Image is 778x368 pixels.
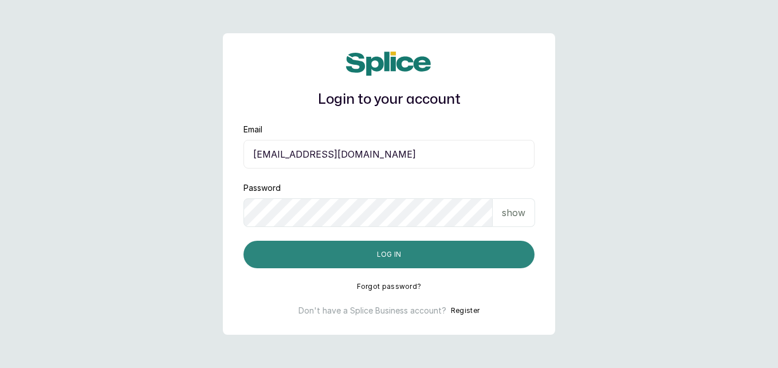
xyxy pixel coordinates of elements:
button: Forgot password? [357,282,422,291]
label: Password [243,182,281,194]
p: show [502,206,525,220]
h1: Login to your account [243,89,535,110]
button: Log in [243,241,535,268]
button: Register [451,305,480,316]
input: email@acme.com [243,140,535,169]
label: Email [243,124,262,135]
p: Don't have a Splice Business account? [298,305,446,316]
